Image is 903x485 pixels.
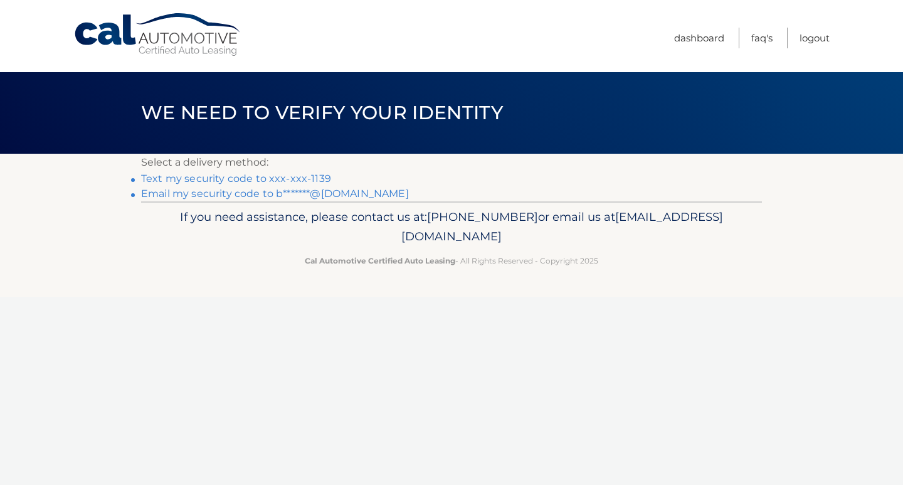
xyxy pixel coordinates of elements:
strong: Cal Automotive Certified Auto Leasing [305,256,455,265]
span: [PHONE_NUMBER] [427,210,538,224]
a: Logout [800,28,830,48]
p: If you need assistance, please contact us at: or email us at [149,207,754,247]
p: - All Rights Reserved - Copyright 2025 [149,254,754,267]
a: FAQ's [751,28,773,48]
p: Select a delivery method: [141,154,762,171]
a: Dashboard [674,28,724,48]
a: Cal Automotive [73,13,243,57]
a: Email my security code to b*******@[DOMAIN_NAME] [141,188,409,200]
a: Text my security code to xxx-xxx-1139 [141,173,331,184]
span: We need to verify your identity [141,101,503,124]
